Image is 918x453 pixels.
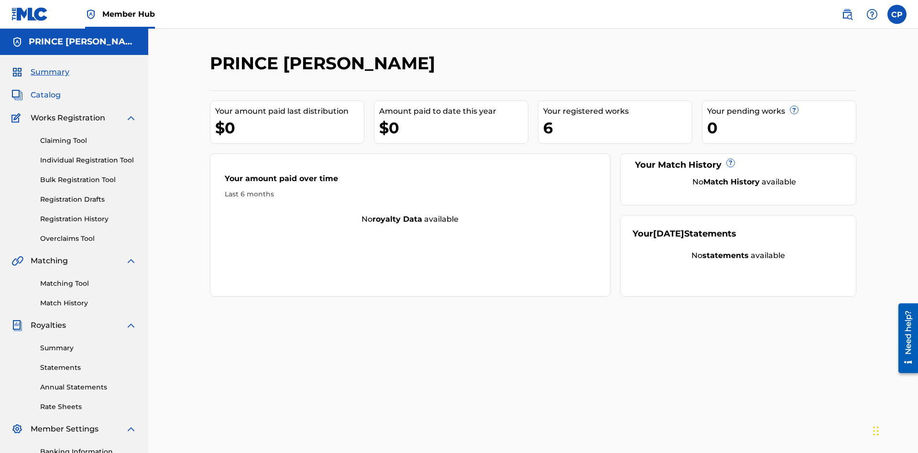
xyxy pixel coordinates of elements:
[215,117,364,139] div: $0
[31,255,68,267] span: Matching
[727,159,734,167] span: ?
[85,9,97,20] img: Top Rightsholder
[125,112,137,124] img: expand
[125,255,137,267] img: expand
[841,9,853,20] img: search
[125,423,137,435] img: expand
[40,279,137,289] a: Matching Tool
[11,89,61,101] a: CatalogCatalog
[866,9,878,20] img: help
[31,423,98,435] span: Member Settings
[102,9,155,20] span: Member Hub
[225,173,596,189] div: Your amount paid over time
[125,320,137,331] img: expand
[31,89,61,101] span: Catalog
[543,106,692,117] div: Your registered works
[633,159,844,172] div: Your Match History
[31,112,105,124] span: Works Registration
[40,382,137,392] a: Annual Statements
[870,407,918,453] iframe: Chat Widget
[40,234,137,244] a: Overclaims Tool
[31,320,66,331] span: Royalties
[40,136,137,146] a: Claiming Tool
[40,402,137,412] a: Rate Sheets
[887,5,907,24] div: User Menu
[40,298,137,308] a: Match History
[11,66,23,78] img: Summary
[863,5,882,24] div: Help
[31,66,69,78] span: Summary
[379,117,528,139] div: $0
[29,36,137,47] h5: PRINCE MCTESTERSON
[11,423,23,435] img: Member Settings
[790,106,798,114] span: ?
[40,175,137,185] a: Bulk Registration Tool
[891,300,918,378] iframe: Resource Center
[225,189,596,199] div: Last 6 months
[40,363,137,373] a: Statements
[873,417,879,445] div: Drag
[215,106,364,117] div: Your amount paid last distribution
[11,255,23,267] img: Matching
[633,227,736,240] div: Your Statements
[633,250,844,261] div: No available
[543,117,692,139] div: 6
[11,112,24,124] img: Works Registration
[11,89,23,101] img: Catalog
[645,176,844,188] div: No available
[11,320,23,331] img: Royalties
[210,214,610,225] div: No available
[707,106,856,117] div: Your pending works
[11,36,23,48] img: Accounts
[40,194,137,205] a: Registration Drafts
[707,117,856,139] div: 0
[379,106,528,117] div: Amount paid to date this year
[703,177,760,186] strong: Match History
[40,214,137,224] a: Registration History
[11,7,48,21] img: MLC Logo
[838,5,857,24] a: Public Search
[40,155,137,165] a: Individual Registration Tool
[40,343,137,353] a: Summary
[210,53,440,74] h2: PRINCE [PERSON_NAME]
[653,228,684,239] span: [DATE]
[372,215,422,224] strong: royalty data
[11,66,69,78] a: SummarySummary
[702,251,749,260] strong: statements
